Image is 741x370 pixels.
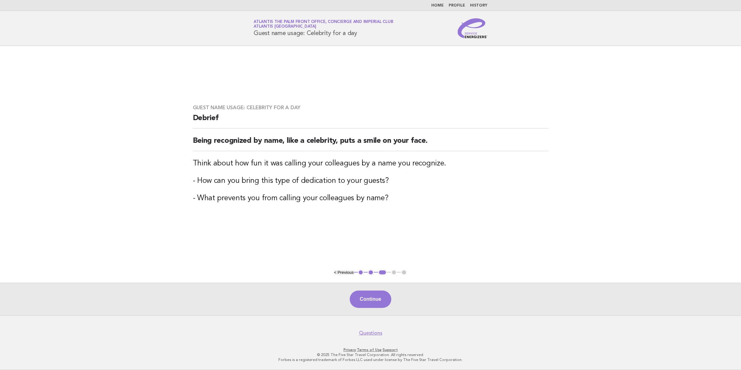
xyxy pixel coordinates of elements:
[344,348,356,352] a: Privacy
[193,176,548,186] h3: - How can you bring this type of dedication to your guests?
[254,25,316,29] span: Atlantis [GEOGRAPHIC_DATA]
[383,348,398,352] a: Support
[368,269,374,276] button: 2
[181,352,560,357] p: © 2025 The Five Star Travel Corporation. All rights reserved.
[458,18,487,38] img: Service Energizers
[181,357,560,362] p: Forbes is a registered trademark of Forbes LLC used under license by The Five Star Travel Corpora...
[449,4,465,7] a: Profile
[358,269,364,276] button: 1
[431,4,444,7] a: Home
[181,347,560,352] p: · ·
[378,269,387,276] button: 3
[193,193,548,203] h3: - What prevents you from calling your colleagues by name?
[334,270,353,275] button: < Previous
[350,291,391,308] button: Continue
[193,113,548,129] h2: Debrief
[193,136,548,151] h2: Being recognized by name, like a celebrity, puts a smile on your face.
[193,159,548,169] h3: Think about how fun it was calling your colleagues by a name you recognize.
[359,330,382,336] a: Questions
[254,20,393,36] h1: Guest name usage: Celebrity for a day
[470,4,487,7] a: History
[193,105,548,111] h3: Guest name usage: Celebrity for a day
[254,20,393,29] a: Atlantis The Palm Front Office, Concierge and Imperial ClubAtlantis [GEOGRAPHIC_DATA]
[357,348,382,352] a: Terms of Use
